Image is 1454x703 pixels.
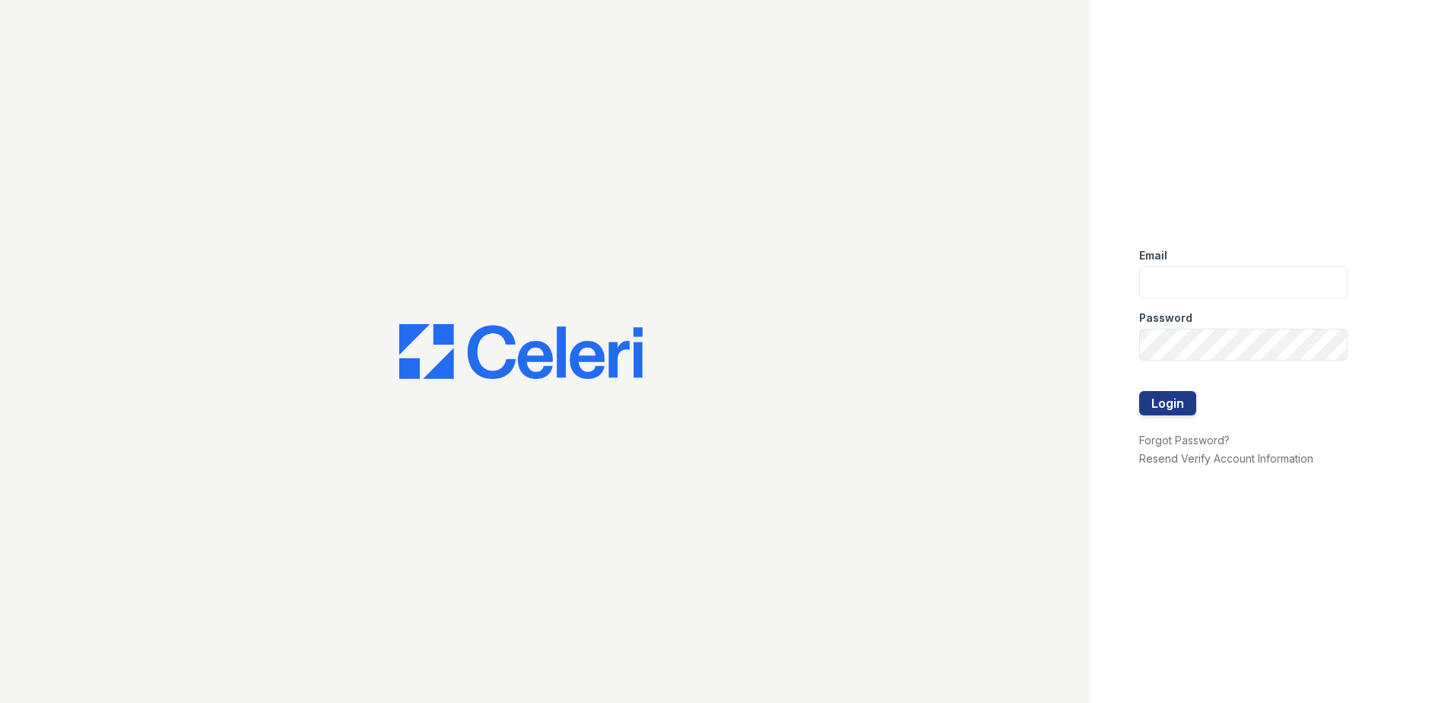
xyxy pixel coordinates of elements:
[1139,452,1313,465] a: Resend Verify Account Information
[1139,391,1196,415] button: Login
[1139,248,1167,263] label: Email
[1139,434,1230,447] a: Forgot Password?
[1139,310,1192,326] label: Password
[399,324,643,379] img: CE_Logo_Blue-a8612792a0a2168367f1c8372b55b34899dd931a85d93a1a3d3e32e68fde9ad4.png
